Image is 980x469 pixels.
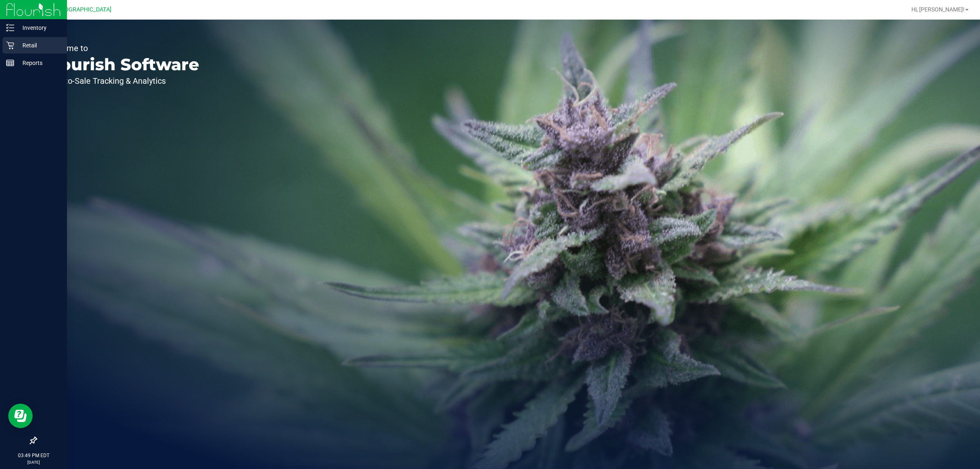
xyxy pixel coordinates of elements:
span: [GEOGRAPHIC_DATA] [56,6,111,13]
p: 03:49 PM EDT [4,452,63,459]
p: Seed-to-Sale Tracking & Analytics [44,77,199,85]
p: Flourish Software [44,56,199,73]
iframe: Resource center [8,404,33,428]
inline-svg: Reports [6,59,14,67]
inline-svg: Retail [6,41,14,49]
p: [DATE] [4,459,63,465]
p: Inventory [14,23,63,33]
inline-svg: Inventory [6,24,14,32]
p: Welcome to [44,44,199,52]
p: Retail [14,40,63,50]
span: Hi, [PERSON_NAME]! [911,6,964,13]
p: Reports [14,58,63,68]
